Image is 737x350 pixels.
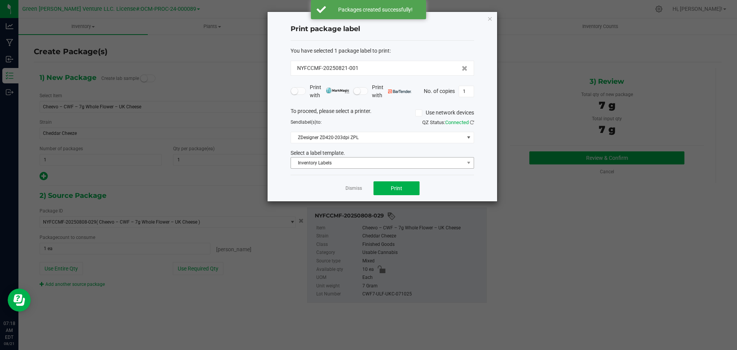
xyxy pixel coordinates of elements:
[291,24,474,34] h4: Print package label
[291,47,474,55] div: :
[291,48,390,54] span: You have selected 1 package label to print
[422,119,474,125] span: QZ Status:
[391,185,402,191] span: Print
[291,158,464,168] span: Inventory Labels
[326,88,349,93] img: mark_magic_cybra.png
[373,181,420,195] button: Print
[291,119,322,125] span: Send to:
[330,6,420,13] div: Packages created successfully!
[285,149,480,157] div: Select a label template.
[388,90,411,93] img: bartender.png
[415,109,474,117] label: Use network devices
[8,289,31,312] iframe: Resource center
[345,185,362,192] a: Dismiss
[445,119,469,125] span: Connected
[372,83,411,100] span: Print with
[310,83,349,100] span: Print with
[291,132,464,143] span: ZDesigner ZD420-203dpi ZPL
[297,64,359,72] span: NYFCCMF-20250821-001
[424,88,455,94] span: No. of copies
[285,107,480,119] div: To proceed, please select a printer.
[301,119,316,125] span: label(s)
